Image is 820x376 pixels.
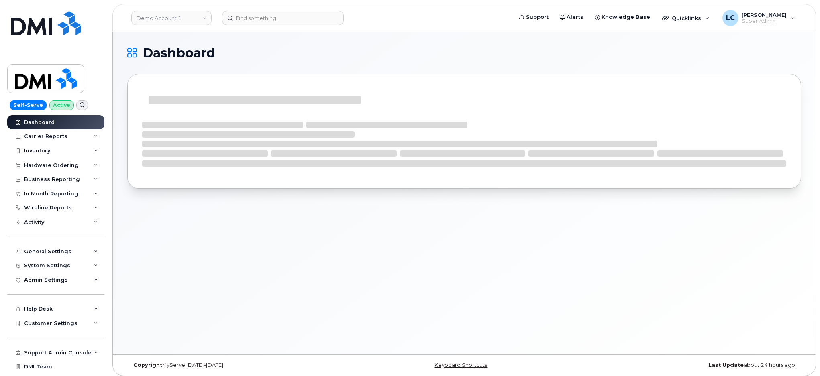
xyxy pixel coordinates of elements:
div: MyServe [DATE]–[DATE] [127,362,352,368]
span: Dashboard [143,47,215,59]
strong: Copyright [133,362,162,368]
div: about 24 hours ago [577,362,801,368]
a: Keyboard Shortcuts [434,362,487,368]
strong: Last Update [708,362,744,368]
